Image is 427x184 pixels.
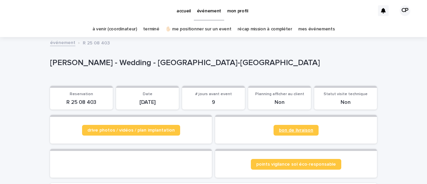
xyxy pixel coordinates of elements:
span: # jours avant event [195,92,232,96]
p: R 25 08 403 [54,99,109,106]
div: CP [400,5,410,16]
p: Non [252,99,307,106]
p: [DATE] [120,99,175,106]
span: Date [143,92,152,96]
img: Ls34BcGeRexTGTNfXpUC [13,4,78,17]
a: à venir (coordinateur) [92,21,137,37]
span: points vigilance sol éco-responsable [256,162,336,167]
span: Statut visite technique [324,92,368,96]
a: mes événements [298,21,335,37]
p: 9 [186,99,241,106]
a: points vigilance sol éco-responsable [251,159,341,170]
span: bon de livraison [279,128,313,133]
span: Planning afficher au client [255,92,304,96]
a: événement [50,38,75,46]
a: bon de livraison [274,125,319,136]
p: [PERSON_NAME] - Wedding - [GEOGRAPHIC_DATA]-[GEOGRAPHIC_DATA] [50,58,374,68]
a: terminé [143,21,159,37]
a: drive photos / vidéos / plan implantation [82,125,180,136]
span: Reservation [70,92,93,96]
span: drive photos / vidéos / plan implantation [87,128,175,133]
a: ✋🏻 me positionner sur un event [165,21,232,37]
p: Non [318,99,373,106]
a: récap mission à compléter [238,21,292,37]
p: R 25 08 403 [83,39,110,46]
